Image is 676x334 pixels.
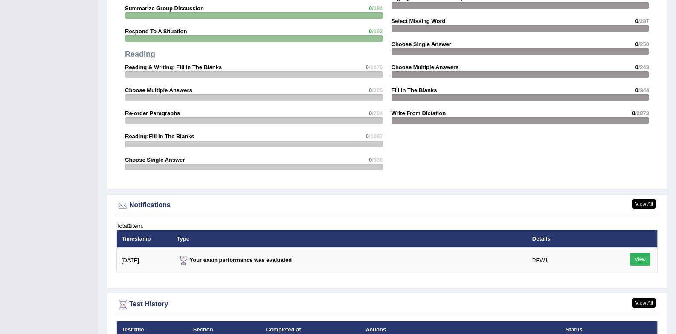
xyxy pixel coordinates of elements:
strong: Respond To A Situation [125,28,187,35]
span: 0 [635,87,638,93]
div: Test History [116,298,658,311]
td: PEW1 [528,248,606,273]
span: /287 [638,18,649,24]
strong: Select Missing Word [392,18,446,24]
span: 0 [369,28,372,35]
strong: Write From Dictation [392,110,446,116]
span: 0 [632,110,635,116]
span: /2873 [635,110,649,116]
strong: Choose Single Answer [125,157,185,163]
th: Timestamp [117,230,172,248]
strong: Reading & Writing: Fill In The Blanks [125,64,222,70]
strong: Reading:Fill In The Blanks [125,133,194,139]
a: View [630,253,650,266]
b: 1 [128,223,131,229]
span: 0 [369,110,372,116]
span: 0 [635,41,638,47]
span: 0 [635,18,638,24]
span: /194 [372,5,383,12]
span: /784 [372,110,383,116]
th: Details [528,230,606,248]
th: Type [172,230,528,248]
span: /336 [372,157,383,163]
strong: Choose Single Answer [392,41,451,47]
strong: Summarize Group Discussion [125,5,204,12]
span: 0 [366,133,369,139]
strong: Choose Multiple Answers [125,87,192,93]
strong: Fill In The Blanks [392,87,437,93]
a: View All [632,298,656,308]
strong: Reading [125,50,155,58]
div: Total item. [116,222,658,230]
span: /250 [638,41,649,47]
span: /344 [638,87,649,93]
span: 0 [366,64,369,70]
span: /243 [638,64,649,70]
td: [DATE] [117,248,172,273]
span: /192 [372,28,383,35]
strong: Your exam performance was evaluated [177,257,292,263]
a: View All [632,199,656,209]
div: Notifications [116,199,658,212]
strong: Choose Multiple Answers [392,64,459,70]
strong: Re-order Paragraphs [125,110,180,116]
span: 0 [369,87,372,93]
span: /305 [372,87,383,93]
span: /1176 [369,64,383,70]
span: 0 [369,157,372,163]
span: 0 [635,64,638,70]
span: 0 [369,5,372,12]
span: /1097 [369,133,383,139]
